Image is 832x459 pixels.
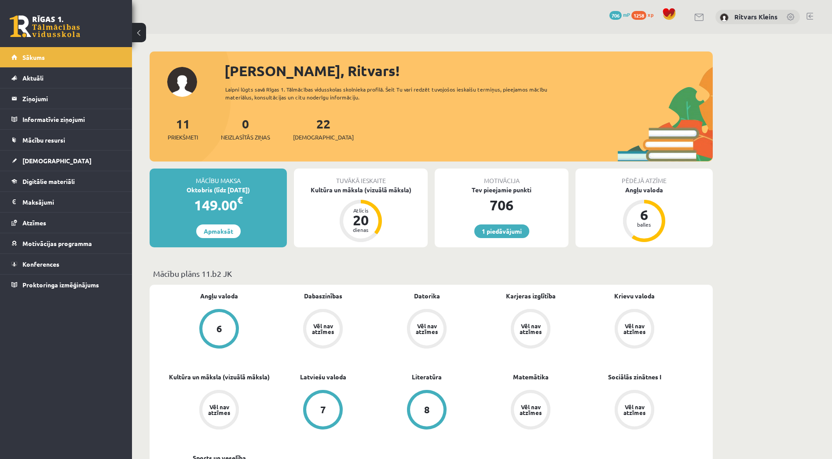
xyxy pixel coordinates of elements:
a: Vēl nav atzīmes [583,390,686,431]
a: 1 piedāvājumi [474,224,529,238]
a: Krievu valoda [614,291,655,301]
div: Atlicis [348,208,374,213]
div: 6 [216,324,222,334]
div: Kultūra un māksla (vizuālā māksla) [294,185,428,195]
img: Ritvars Kleins [720,13,729,22]
div: 6 [631,208,657,222]
a: Literatūra [412,372,442,382]
a: Informatīvie ziņojumi [11,109,121,129]
div: 20 [348,213,374,227]
div: Vēl nav atzīmes [207,404,231,415]
div: 706 [435,195,568,216]
a: Digitālie materiāli [11,171,121,191]
a: 0Neizlasītās ziņas [221,116,270,142]
a: Atzīmes [11,213,121,233]
a: Vēl nav atzīmes [583,309,686,350]
div: Vēl nav atzīmes [622,404,647,415]
span: € [237,194,243,206]
span: Sākums [22,53,45,61]
a: Datorika [414,291,440,301]
a: 706 mP [609,11,630,18]
a: Dabaszinības [304,291,342,301]
span: 1258 [631,11,646,20]
a: Angļu valoda 6 balles [575,185,713,243]
div: Vēl nav atzīmes [518,404,543,415]
span: 706 [609,11,622,20]
span: xp [648,11,653,18]
div: 149.00 [150,195,287,216]
div: Vēl nav atzīmes [622,323,647,334]
div: Laipni lūgts savā Rīgas 1. Tālmācības vidusskolas skolnieka profilā. Šeit Tu vari redzēt tuvojošo... [225,85,563,101]
a: Mācību resursi [11,130,121,150]
span: [DEMOGRAPHIC_DATA] [293,133,354,142]
span: Mācību resursi [22,136,65,144]
div: Vēl nav atzīmes [518,323,543,334]
a: Aktuāli [11,68,121,88]
a: Ritvars Kleins [734,12,777,21]
span: Konferences [22,260,59,268]
span: [DEMOGRAPHIC_DATA] [22,157,92,165]
span: Motivācijas programma [22,239,92,247]
span: mP [623,11,630,18]
a: Motivācijas programma [11,233,121,253]
a: Vēl nav atzīmes [479,390,583,431]
a: Karjeras izglītība [506,291,556,301]
div: [PERSON_NAME], Ritvars! [224,60,713,81]
div: Tev pieejamie punkti [435,185,568,195]
div: Vēl nav atzīmes [414,323,439,334]
a: Matemātika [513,372,549,382]
div: dienas [348,227,374,232]
span: Atzīmes [22,219,46,227]
a: [DEMOGRAPHIC_DATA] [11,151,121,171]
a: 6 [167,309,271,350]
a: Rīgas 1. Tālmācības vidusskola [10,15,80,37]
div: Motivācija [435,169,568,185]
div: 8 [424,405,430,415]
a: 8 [375,390,479,431]
span: Priekšmeti [168,133,198,142]
a: 22[DEMOGRAPHIC_DATA] [293,116,354,142]
p: Mācību plāns 11.b2 JK [153,268,709,279]
a: Kultūra un māksla (vizuālā māksla) [169,372,270,382]
legend: Ziņojumi [22,88,121,109]
a: Ziņojumi [11,88,121,109]
div: 7 [320,405,326,415]
a: Proktoringa izmēģinājums [11,275,121,295]
div: Oktobris (līdz [DATE]) [150,185,287,195]
a: Latviešu valoda [300,372,346,382]
div: Angļu valoda [575,185,713,195]
a: 7 [271,390,375,431]
a: Sociālās zinātnes I [608,372,661,382]
span: Proktoringa izmēģinājums [22,281,99,289]
legend: Maksājumi [22,192,121,212]
span: Neizlasītās ziņas [221,133,270,142]
a: Sākums [11,47,121,67]
a: 1258 xp [631,11,658,18]
a: Vēl nav atzīmes [271,309,375,350]
a: Maksājumi [11,192,121,212]
a: Vēl nav atzīmes [375,309,479,350]
div: Tuvākā ieskaite [294,169,428,185]
a: Apmaksāt [196,224,241,238]
div: Pēdējā atzīme [575,169,713,185]
a: 11Priekšmeti [168,116,198,142]
div: Vēl nav atzīmes [311,323,335,334]
span: Digitālie materiāli [22,177,75,185]
a: Vēl nav atzīmes [167,390,271,431]
span: Aktuāli [22,74,44,82]
legend: Informatīvie ziņojumi [22,109,121,129]
a: Kultūra un māksla (vizuālā māksla) Atlicis 20 dienas [294,185,428,243]
a: Konferences [11,254,121,274]
a: Vēl nav atzīmes [479,309,583,350]
div: Mācību maksa [150,169,287,185]
a: Angļu valoda [200,291,238,301]
div: balles [631,222,657,227]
